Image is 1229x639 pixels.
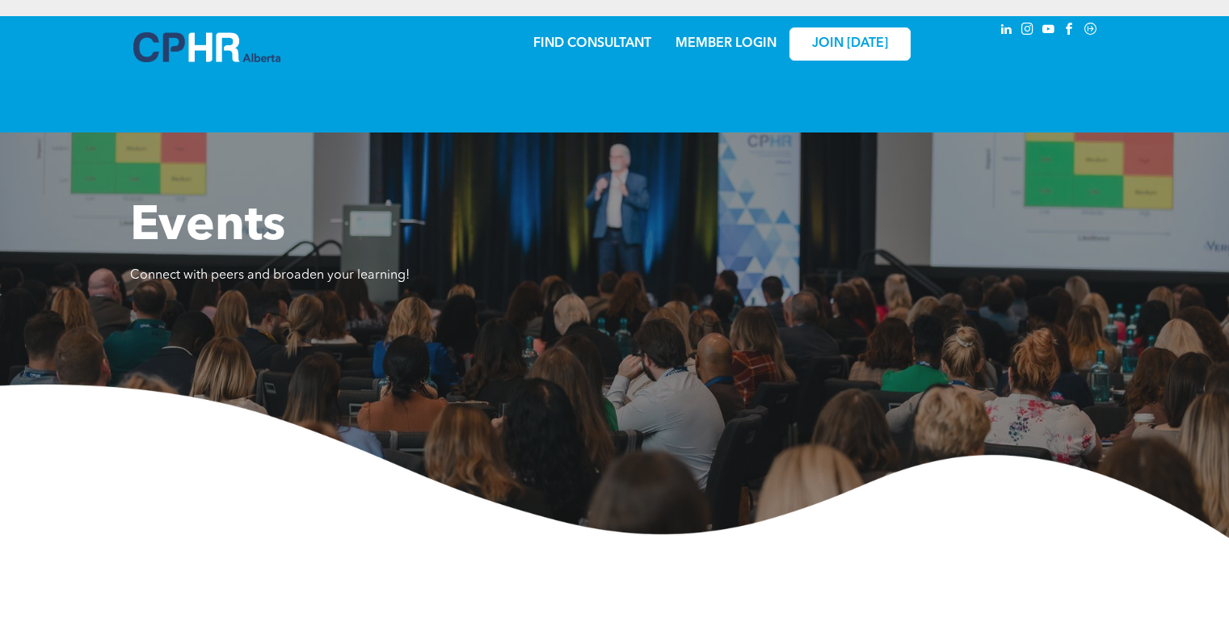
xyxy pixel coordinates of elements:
a: facebook [1061,20,1079,42]
a: youtube [1040,20,1058,42]
a: instagram [1019,20,1037,42]
span: Events [130,203,285,251]
img: A blue and white logo for cp alberta [133,32,280,62]
a: JOIN [DATE] [789,27,911,61]
span: JOIN [DATE] [812,36,888,52]
a: linkedin [998,20,1016,42]
a: Social network [1082,20,1100,42]
a: MEMBER LOGIN [676,37,777,50]
span: Connect with peers and broaden your learning! [130,269,410,282]
a: FIND CONSULTANT [533,37,651,50]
